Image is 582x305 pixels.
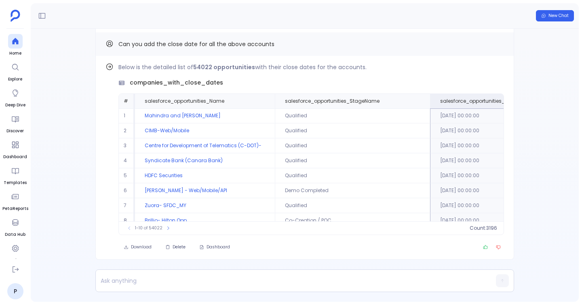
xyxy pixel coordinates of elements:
[160,241,191,253] button: Delete
[135,213,275,228] td: Brillio- Hilton Opp
[6,257,25,264] span: Settings
[275,138,430,153] td: Qualified
[275,153,430,168] td: Qualified
[430,168,581,183] td: [DATE] 00:00:00
[4,163,27,186] a: Templates
[119,153,135,168] td: 4
[207,244,230,250] span: Dashboard
[173,244,186,250] span: Delete
[8,34,23,57] a: Home
[118,40,274,48] span: Can you add the close date for all the above accounts
[430,108,581,123] td: [DATE] 00:00:00
[430,153,581,168] td: [DATE] 00:00:00
[275,213,430,228] td: Co-Creation / POC
[135,183,275,198] td: [PERSON_NAME] - Web/Mobile/API
[5,102,25,108] span: Deep Dive
[194,241,235,253] button: Dashboard
[135,225,162,231] span: 1-10 of 54022
[7,283,23,299] a: P
[145,98,224,104] span: salesforce_opportunities_Name
[119,138,135,153] td: 3
[4,180,27,186] span: Templates
[135,108,275,123] td: Mahindra and [PERSON_NAME]
[3,138,27,160] a: Dashboard
[119,213,135,228] td: 8
[6,112,24,134] a: Discover
[430,213,581,228] td: [DATE] 00:00:00
[275,168,430,183] td: Qualified
[119,108,135,123] td: 1
[3,154,27,160] span: Dashboard
[8,50,23,57] span: Home
[536,10,574,21] button: New Chat
[11,10,20,22] img: petavue logo
[130,78,223,87] span: companies_with_close_dates
[275,183,430,198] td: Demo Completed
[135,138,275,153] td: Centre for Development of Telematics (C-DOT)-
[119,168,135,183] td: 5
[275,123,430,138] td: Qualified
[118,62,504,72] p: Below is the detailed list of with their close dates for the accounts.
[135,198,275,213] td: Zuora- SFDC_MY
[470,225,486,231] span: count :
[275,108,430,123] td: Qualified
[430,138,581,153] td: [DATE] 00:00:00
[119,198,135,213] td: 7
[118,241,157,253] button: Download
[2,205,28,212] span: PetaReports
[135,123,275,138] td: CIMB-Web/Mobile
[119,183,135,198] td: 6
[124,97,128,104] span: #
[548,13,569,19] span: New Chat
[193,63,255,71] strong: 54022 opportunities
[8,60,23,83] a: Explore
[275,198,430,213] td: Qualified
[5,215,25,238] a: Data Hub
[135,153,275,168] td: Syndicate Bank (Canara Bank)
[285,98,380,104] span: salesforce_opportunities_StageName
[8,76,23,83] span: Explore
[2,189,28,212] a: PetaReports
[486,225,497,231] span: 3196
[5,231,25,238] span: Data Hub
[6,128,24,134] span: Discover
[135,168,275,183] td: HDFC Securities
[430,123,581,138] td: [DATE] 00:00:00
[430,183,581,198] td: [DATE] 00:00:00
[430,198,581,213] td: [DATE] 00:00:00
[440,98,530,104] span: salesforce_opportunities_CloseDate
[131,244,152,250] span: Download
[119,123,135,138] td: 2
[6,241,25,264] a: Settings
[5,86,25,108] a: Deep Dive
